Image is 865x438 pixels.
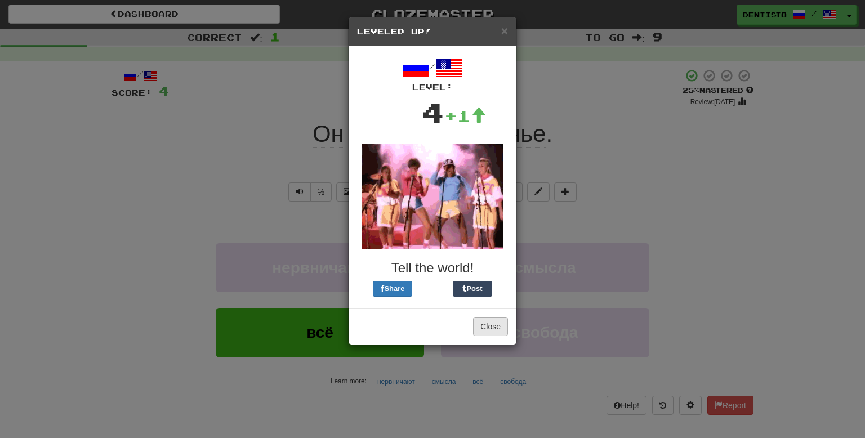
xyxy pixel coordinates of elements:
button: Close [473,317,508,336]
h5: Leveled Up! [357,26,508,37]
img: dancing-0d422d2bf4134a41bd870944a7e477a280a918d08b0375f72831dcce4ed6eb41.gif [362,144,503,249]
button: Post [453,281,492,297]
iframe: X Post Button [412,281,453,297]
h3: Tell the world! [357,261,508,275]
div: / [357,55,508,93]
span: × [501,24,508,37]
button: Share [373,281,412,297]
div: +1 [444,105,486,127]
div: 4 [421,93,444,132]
button: Close [501,25,508,37]
div: Level: [357,82,508,93]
